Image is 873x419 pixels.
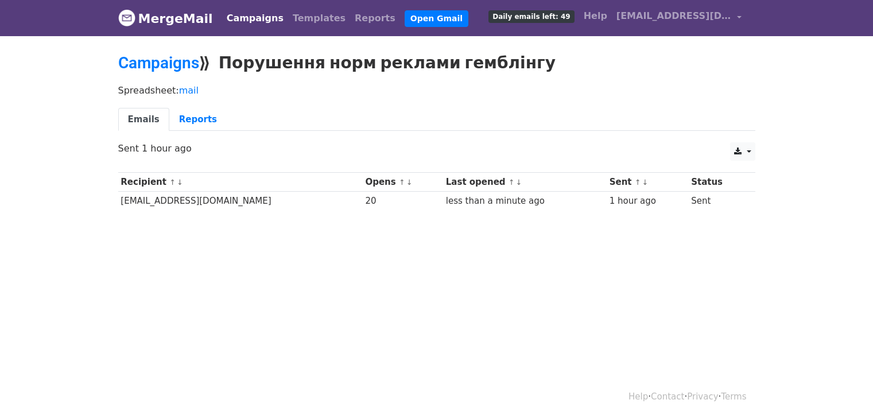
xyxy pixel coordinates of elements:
a: Terms [721,391,746,402]
a: Help [579,5,612,28]
a: ↑ [399,178,405,187]
a: Emails [118,108,169,131]
p: Spreadsheet: [118,84,755,96]
a: Campaigns [118,53,199,72]
th: Last opened [443,173,607,192]
a: Privacy [687,391,718,402]
td: Sent [688,192,746,211]
a: mail [179,85,199,96]
div: 1 hour ago [610,195,686,208]
a: ↑ [635,178,641,187]
a: ↑ [169,178,176,187]
a: Daily emails left: 49 [484,5,579,28]
span: [EMAIL_ADDRESS][DOMAIN_NAME] [616,9,731,23]
a: Campaigns [222,7,288,30]
a: MergeMail [118,6,213,30]
div: less than a minute ago [446,195,604,208]
a: Open Gmail [405,10,468,27]
th: Sent [607,173,689,192]
div: 20 [365,195,440,208]
a: ↓ [516,178,522,187]
h2: ⟫ Порушення норм реклами гемблінгу [118,53,755,73]
a: ↓ [642,178,648,187]
th: Status [688,173,746,192]
a: Reports [350,7,400,30]
th: Opens [363,173,443,192]
th: Recipient [118,173,363,192]
p: Sent 1 hour ago [118,142,755,154]
a: ↑ [509,178,515,187]
td: [EMAIL_ADDRESS][DOMAIN_NAME] [118,192,363,211]
a: Reports [169,108,227,131]
span: Daily emails left: 49 [488,10,574,23]
a: Templates [288,7,350,30]
a: [EMAIL_ADDRESS][DOMAIN_NAME] [612,5,746,32]
a: ↓ [406,178,413,187]
a: Help [628,391,648,402]
a: ↓ [177,178,183,187]
img: MergeMail logo [118,9,135,26]
a: Contact [651,391,684,402]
